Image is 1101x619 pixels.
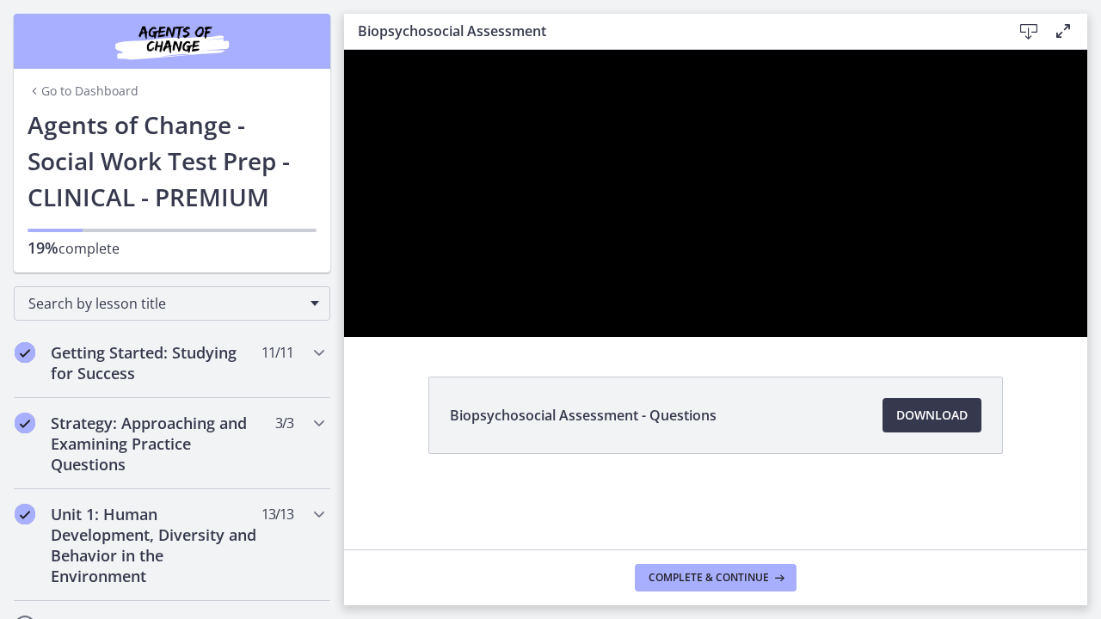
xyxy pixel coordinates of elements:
img: Agents of Change [69,21,275,62]
span: 11 / 11 [261,342,293,363]
h2: Strategy: Approaching and Examining Practice Questions [51,413,261,475]
i: Completed [15,413,35,433]
span: 19% [28,237,58,258]
a: Download [883,398,981,432]
button: Complete & continue [635,564,797,591]
h3: Biopsychosocial Assessment [358,21,984,41]
div: Search by lesson title [14,286,330,321]
i: Completed [15,504,35,524]
h1: Agents of Change - Social Work Test Prep - CLINICAL - PREMIUM [28,107,317,215]
span: Complete & continue [649,571,769,585]
iframe: Video Lesson [344,50,1087,337]
h2: Unit 1: Human Development, Diversity and Behavior in the Environment [51,504,261,586]
span: Download [896,405,968,426]
span: Search by lesson title [28,294,302,313]
i: Completed [15,342,35,363]
span: 3 / 3 [275,413,293,433]
p: complete [28,237,317,259]
h2: Getting Started: Studying for Success [51,342,261,383]
a: Go to Dashboard [28,83,138,100]
span: 13 / 13 [261,504,293,524]
span: Biopsychosocial Assessment - Questions [450,405,717,426]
